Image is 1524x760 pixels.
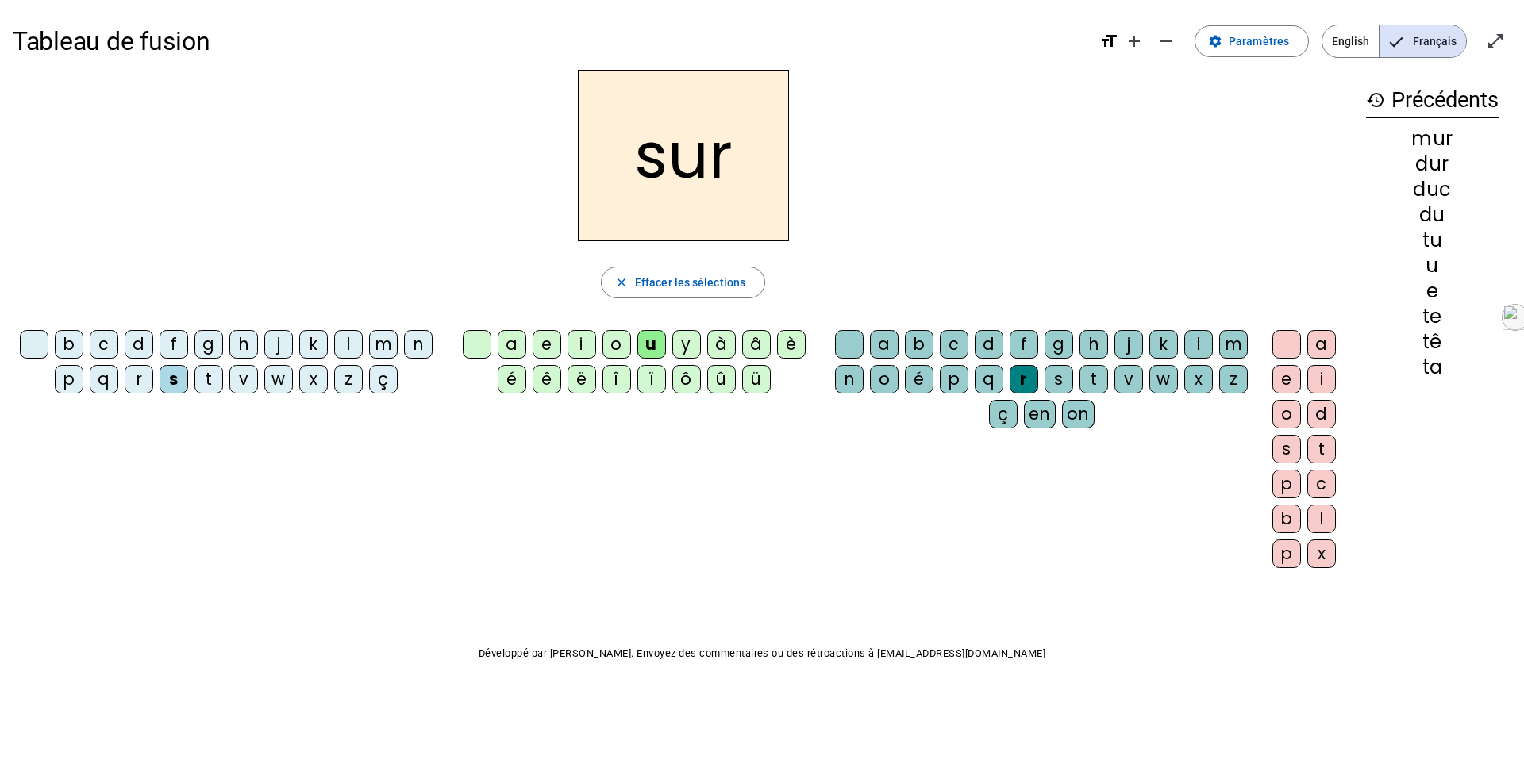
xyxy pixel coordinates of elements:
[1366,358,1499,377] div: ta
[125,365,153,393] div: r
[1045,330,1073,359] div: g
[1272,539,1301,568] div: p
[905,365,933,393] div: é
[614,275,629,290] mat-icon: close
[707,365,736,393] div: û
[1118,25,1150,57] button: Augmenter la taille de la police
[1149,330,1178,359] div: k
[1114,365,1143,393] div: v
[1272,435,1301,463] div: s
[1024,400,1056,428] div: en
[1272,505,1301,533] div: b
[533,330,561,359] div: e
[1099,32,1118,51] mat-icon: format_size
[602,365,631,393] div: î
[1366,256,1499,275] div: u
[1184,365,1213,393] div: x
[1219,330,1248,359] div: m
[533,365,561,393] div: ê
[1184,330,1213,359] div: l
[1366,205,1499,225] div: du
[1366,90,1385,109] mat-icon: history
[672,330,701,359] div: y
[940,365,968,393] div: p
[1045,365,1073,393] div: s
[777,330,806,359] div: è
[905,330,933,359] div: b
[568,330,596,359] div: i
[1062,400,1095,428] div: on
[742,365,771,393] div: ü
[1272,365,1301,393] div: e
[602,330,631,359] div: o
[90,330,118,359] div: c
[940,330,968,359] div: c
[975,365,1003,393] div: q
[1307,365,1336,393] div: i
[1366,180,1499,199] div: duc
[1156,32,1176,51] mat-icon: remove
[264,365,293,393] div: w
[1366,231,1499,250] div: tu
[1307,505,1336,533] div: l
[369,330,398,359] div: m
[1380,25,1466,57] span: Français
[1366,129,1499,148] div: mur
[334,365,363,393] div: z
[1307,470,1336,498] div: c
[1219,365,1248,393] div: z
[160,330,188,359] div: f
[1307,435,1336,463] div: t
[975,330,1003,359] div: d
[1079,365,1108,393] div: t
[498,365,526,393] div: é
[870,330,899,359] div: a
[55,365,83,393] div: p
[369,365,398,393] div: ç
[1366,155,1499,174] div: dur
[870,365,899,393] div: o
[160,365,188,393] div: s
[1322,25,1379,57] span: English
[125,330,153,359] div: d
[1272,470,1301,498] div: p
[635,273,745,292] span: Effacer les sélections
[637,365,666,393] div: ï
[1480,25,1511,57] button: Entrer en plein écran
[1079,330,1108,359] div: h
[1366,307,1499,326] div: te
[334,330,363,359] div: l
[404,330,433,359] div: n
[1150,25,1182,57] button: Diminuer la taille de la police
[299,330,328,359] div: k
[707,330,736,359] div: à
[1366,332,1499,351] div: tê
[55,330,83,359] div: b
[1125,32,1144,51] mat-icon: add
[1149,365,1178,393] div: w
[229,330,258,359] div: h
[568,365,596,393] div: ë
[989,400,1018,428] div: ç
[742,330,771,359] div: â
[194,330,223,359] div: g
[1322,25,1467,58] mat-button-toggle-group: Language selection
[1010,365,1038,393] div: r
[1195,25,1309,57] button: Paramètres
[1307,330,1336,359] div: a
[835,365,864,393] div: n
[1307,400,1336,428] div: d
[264,330,293,359] div: j
[1229,32,1289,51] span: Paramètres
[672,365,701,393] div: ô
[1486,32,1505,51] mat-icon: open_in_full
[1114,330,1143,359] div: j
[1307,539,1336,568] div: x
[1208,34,1222,48] mat-icon: settings
[1272,400,1301,428] div: o
[1366,83,1499,118] h3: Précédents
[1010,330,1038,359] div: f
[194,365,223,393] div: t
[498,330,526,359] div: a
[90,365,118,393] div: q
